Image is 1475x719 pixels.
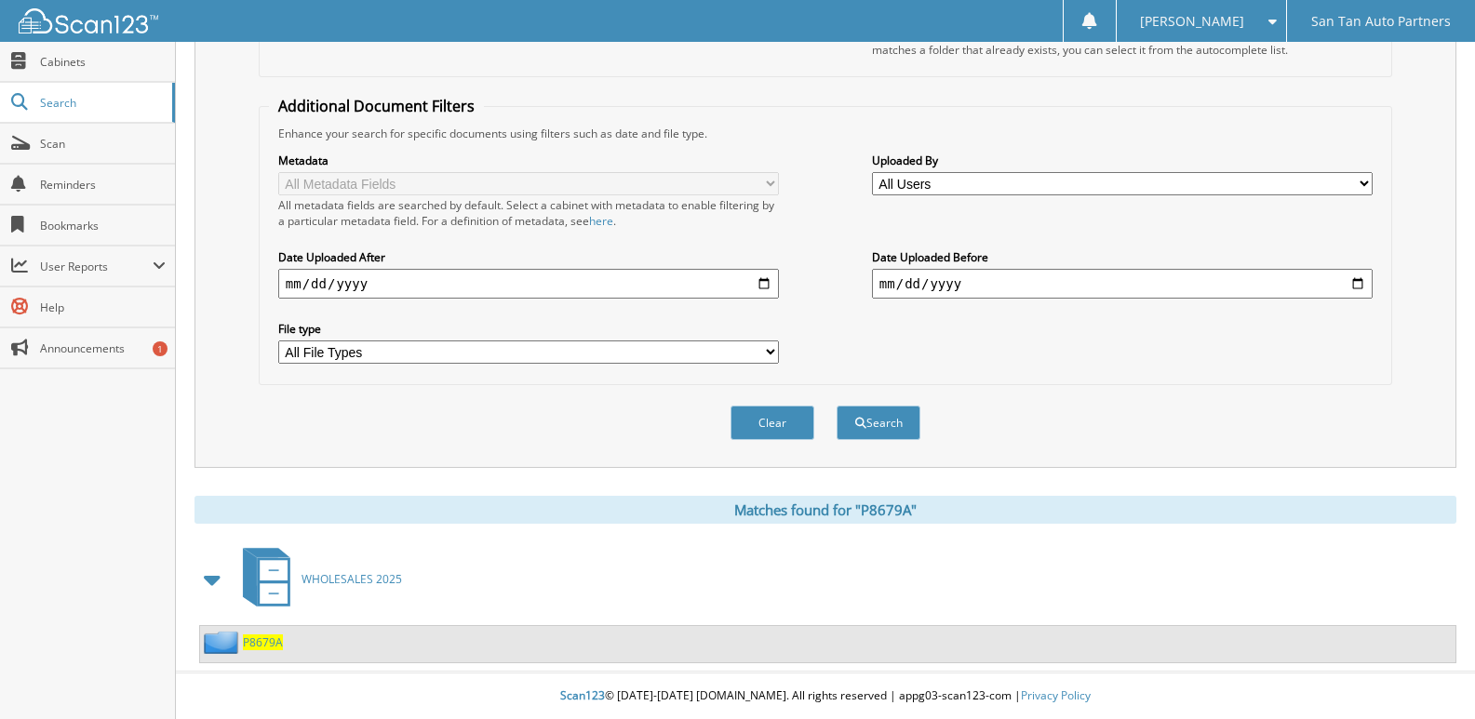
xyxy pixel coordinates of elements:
label: Date Uploaded After [278,249,779,265]
a: P8679A [243,634,283,650]
span: Announcements [40,340,166,356]
label: Metadata [278,153,779,168]
span: Bookmarks [40,218,166,233]
img: folder2.png [204,631,243,654]
label: Uploaded By [872,153,1373,168]
a: WHOLESALES 2025 [232,542,402,616]
div: 1 [153,341,168,356]
a: Privacy Policy [1021,687,1091,703]
iframe: Chat Widget [1382,630,1475,719]
span: [PERSON_NAME] [1140,16,1244,27]
a: here [589,213,613,229]
button: Search [837,406,920,440]
div: Select a cabinet and begin typing the name of the folder you want to search in. If the name match... [872,26,1373,58]
input: start [278,269,779,299]
span: User Reports [40,259,153,274]
div: © [DATE]-[DATE] [DOMAIN_NAME]. All rights reserved | appg03-scan123-com | [176,673,1475,719]
div: All metadata fields are searched by default. Select a cabinet with metadata to enable filtering b... [278,197,779,229]
span: Reminders [40,177,166,193]
span: Search [40,95,163,111]
label: Date Uploaded Before [872,249,1373,265]
label: File type [278,321,779,337]
span: Cabinets [40,54,166,70]
span: Scan [40,136,166,152]
input: end [872,269,1373,299]
span: Scan123 [560,687,605,703]
button: Clear [731,406,814,440]
span: Help [40,300,166,315]
div: Matches found for "P8679A" [194,496,1456,524]
legend: Additional Document Filters [269,96,484,116]
span: San Tan Auto Partners [1311,16,1451,27]
span: WHOLESALES 2025 [302,571,402,587]
img: scan123-logo-white.svg [19,8,158,33]
div: Enhance your search for specific documents using filters such as date and file type. [269,126,1382,141]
